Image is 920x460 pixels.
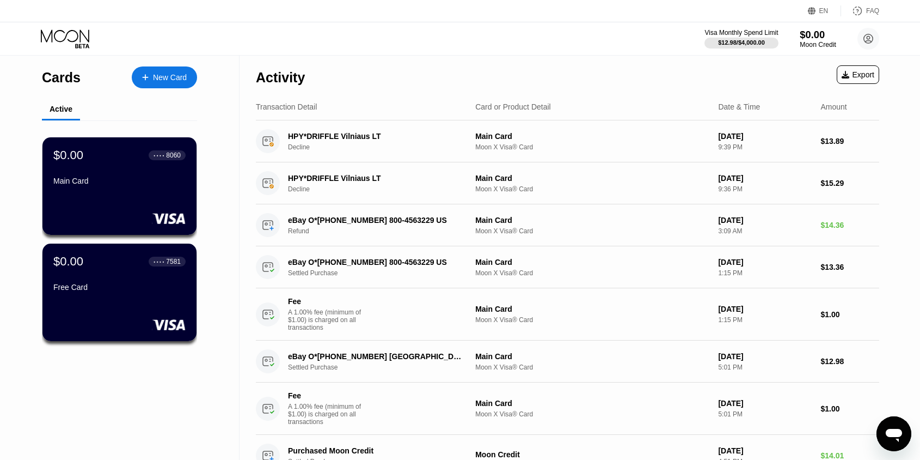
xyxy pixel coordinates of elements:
div: Visa Monthly Spend Limit$12.98/$4,000.00 [704,29,778,49]
div: [DATE] [718,132,812,141]
div: 5:01 PM [718,410,812,418]
div: Moon X Visa® Card [475,269,709,277]
div: Main Card [53,177,186,185]
div: 3:09 AM [718,227,812,235]
div: Moon X Visa® Card [475,410,709,418]
div: Date & Time [718,102,760,111]
div: Card or Product Detail [475,102,551,111]
div: Main Card [475,352,709,361]
div: $0.00● ● ● ●8060Main Card [42,137,197,235]
div: Visa Monthly Spend Limit [704,29,778,37]
div: $0.00 [53,148,83,162]
div: FAQ [841,5,879,16]
div: eBay O*[PHONE_NUMBER] 800-4563229 US [288,258,464,267]
div: 9:36 PM [718,185,812,193]
div: [DATE] [718,216,812,225]
div: Moon X Visa® Card [475,364,709,371]
div: Decline [288,143,477,151]
div: 9:39 PM [718,143,812,151]
div: $13.36 [820,263,879,271]
div: Cards [42,70,81,86]
div: Export [842,70,874,79]
div: eBay O*[PHONE_NUMBER] [GEOGRAPHIC_DATA][PERSON_NAME] [GEOGRAPHIC_DATA]Settled PurchaseMain CardMo... [256,341,879,383]
div: New Card [132,66,197,88]
div: [DATE] [718,258,812,267]
div: Main Card [475,305,709,313]
div: A 1.00% fee (minimum of $1.00) is charged on all transactions [288,403,370,426]
div: HPY*DRIFFLE Vilniaus LTDeclineMain CardMoon X Visa® Card[DATE]9:36 PM$15.29 [256,162,879,204]
div: Free Card [53,283,186,292]
div: $13.89 [820,137,879,146]
iframe: Button to launch messaging window, conversation in progress [876,416,911,451]
div: HPY*DRIFFLE Vilniaus LT [288,132,464,141]
div: [DATE] [718,446,812,455]
div: $14.36 [820,221,879,229]
div: $14.01 [820,451,879,460]
div: [DATE] [718,352,812,361]
div: $12.98 [820,357,879,366]
div: Amount [820,102,847,111]
div: eBay O*[PHONE_NUMBER] 800-4563229 US [288,216,464,225]
div: Settled Purchase [288,269,477,277]
div: Export [837,65,879,84]
div: $0.00 [53,255,83,269]
div: Main Card [475,132,709,141]
div: $1.00 [820,404,879,413]
div: Moon X Visa® Card [475,185,709,193]
div: Main Card [475,216,709,225]
div: Fee [288,297,364,306]
div: EN [808,5,841,16]
div: $0.00● ● ● ●7581Free Card [42,244,197,341]
div: HPY*DRIFFLE Vilniaus LT [288,174,464,183]
div: $0.00 [800,29,836,40]
div: 8060 [166,152,181,159]
div: Main Card [475,258,709,267]
div: [DATE] [718,399,812,408]
div: 1:15 PM [718,316,812,324]
div: Purchased Moon Credit [288,446,464,455]
div: Active [50,105,72,113]
div: Main Card [475,399,709,408]
div: FAQ [866,7,879,15]
div: $1.00 [820,310,879,319]
div: ● ● ● ● [154,260,164,263]
div: ● ● ● ● [154,154,164,157]
div: Settled Purchase [288,364,477,371]
div: HPY*DRIFFLE Vilniaus LTDeclineMain CardMoon X Visa® Card[DATE]9:39 PM$13.89 [256,120,879,162]
div: Moon X Visa® Card [475,227,709,235]
div: Refund [288,227,477,235]
div: Moon X Visa® Card [475,143,709,151]
div: Fee [288,391,364,400]
div: eBay O*[PHONE_NUMBER] 800-4563229 USRefundMain CardMoon X Visa® Card[DATE]3:09 AM$14.36 [256,204,879,246]
div: eBay O*[PHONE_NUMBER] [GEOGRAPHIC_DATA][PERSON_NAME] [GEOGRAPHIC_DATA] [288,352,464,361]
div: Moon Credit [800,41,836,49]
div: $12.98 / $4,000.00 [718,39,765,46]
div: Moon X Visa® Card [475,316,709,324]
div: FeeA 1.00% fee (minimum of $1.00) is charged on all transactionsMain CardMoon X Visa® Card[DATE]1... [256,288,879,341]
div: Decline [288,185,477,193]
div: [DATE] [718,305,812,313]
div: 1:15 PM [718,269,812,277]
div: EN [819,7,829,15]
div: New Card [153,73,187,82]
div: Moon Credit [475,450,709,459]
div: eBay O*[PHONE_NUMBER] 800-4563229 USSettled PurchaseMain CardMoon X Visa® Card[DATE]1:15 PM$13.36 [256,246,879,288]
div: [DATE] [718,174,812,183]
div: Main Card [475,174,709,183]
div: $15.29 [820,179,879,187]
div: A 1.00% fee (minimum of $1.00) is charged on all transactions [288,308,370,331]
div: Transaction Detail [256,102,317,111]
div: 7581 [166,258,181,265]
div: Activity [256,70,305,86]
div: FeeA 1.00% fee (minimum of $1.00) is charged on all transactionsMain CardMoon X Visa® Card[DATE]5... [256,383,879,435]
div: $0.00Moon Credit [800,29,836,49]
div: 5:01 PM [718,364,812,371]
